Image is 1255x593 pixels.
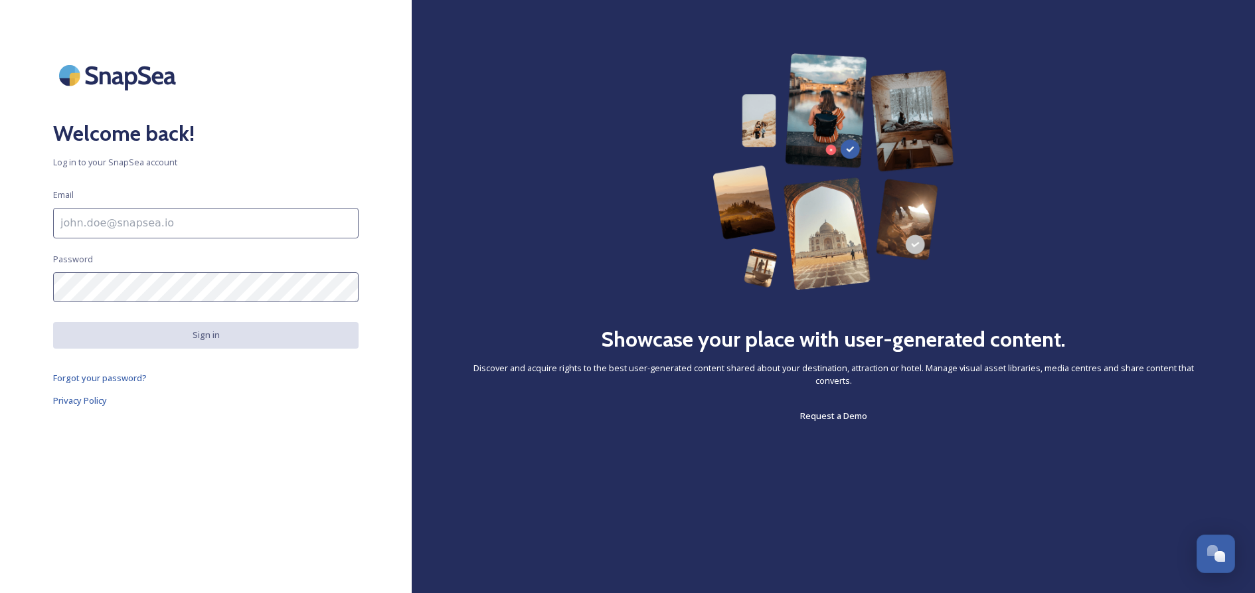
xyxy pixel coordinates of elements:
[53,322,359,348] button: Sign in
[53,372,147,384] span: Forgot your password?
[53,370,359,386] a: Forgot your password?
[800,408,867,424] a: Request a Demo
[53,208,359,238] input: john.doe@snapsea.io
[53,253,93,266] span: Password
[53,53,186,98] img: SnapSea Logo
[465,362,1202,387] span: Discover and acquire rights to the best user-generated content shared about your destination, att...
[53,394,107,406] span: Privacy Policy
[601,323,1066,355] h2: Showcase your place with user-generated content.
[53,118,359,149] h2: Welcome back!
[800,410,867,422] span: Request a Demo
[712,53,954,290] img: 63b42ca75bacad526042e722_Group%20154-p-800.png
[53,392,359,408] a: Privacy Policy
[53,156,359,169] span: Log in to your SnapSea account
[1197,535,1235,573] button: Open Chat
[53,189,74,201] span: Email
